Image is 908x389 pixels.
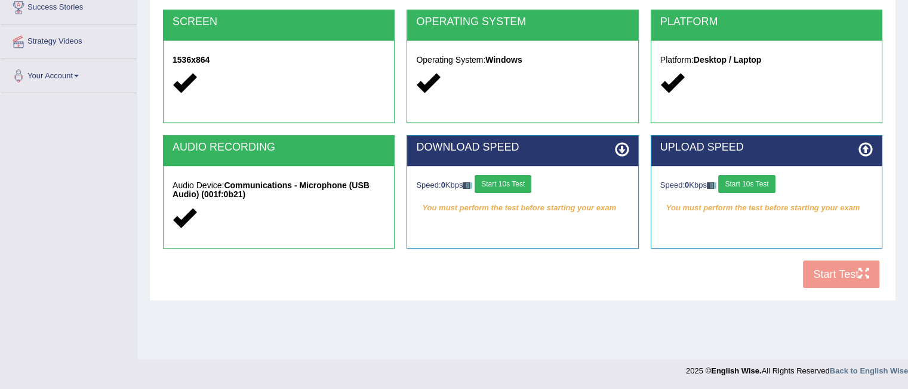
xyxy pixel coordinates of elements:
h2: SCREEN [173,16,385,28]
h5: Operating System: [416,56,629,65]
h2: OPERATING SYSTEM [416,16,629,28]
strong: 0 [685,180,689,189]
strong: Desktop / Laptop [694,55,762,65]
div: Speed: Kbps [416,175,629,196]
div: Speed: Kbps [660,175,873,196]
h5: Platform: [660,56,873,65]
h2: DOWNLOAD SPEED [416,142,629,154]
strong: 1536x864 [173,55,210,65]
h2: PLATFORM [660,16,873,28]
img: ajax-loader-fb-connection.gif [707,182,716,189]
img: ajax-loader-fb-connection.gif [463,182,472,189]
strong: Communications - Microphone (USB Audio) (001f:0b21) [173,180,370,199]
strong: 0 [441,180,445,189]
h2: UPLOAD SPEED [660,142,873,154]
h2: AUDIO RECORDING [173,142,385,154]
button: Start 10s Test [718,175,775,193]
a: Back to English Wise [830,366,908,375]
a: Strategy Videos [1,25,137,55]
strong: Windows [485,55,522,65]
em: You must perform the test before starting your exam [416,199,629,217]
h5: Audio Device: [173,181,385,200]
strong: English Wise. [711,366,761,375]
div: 2025 © All Rights Reserved [686,359,908,376]
button: Start 10s Test [475,175,531,193]
em: You must perform the test before starting your exam [660,199,873,217]
a: Your Account [1,59,137,89]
